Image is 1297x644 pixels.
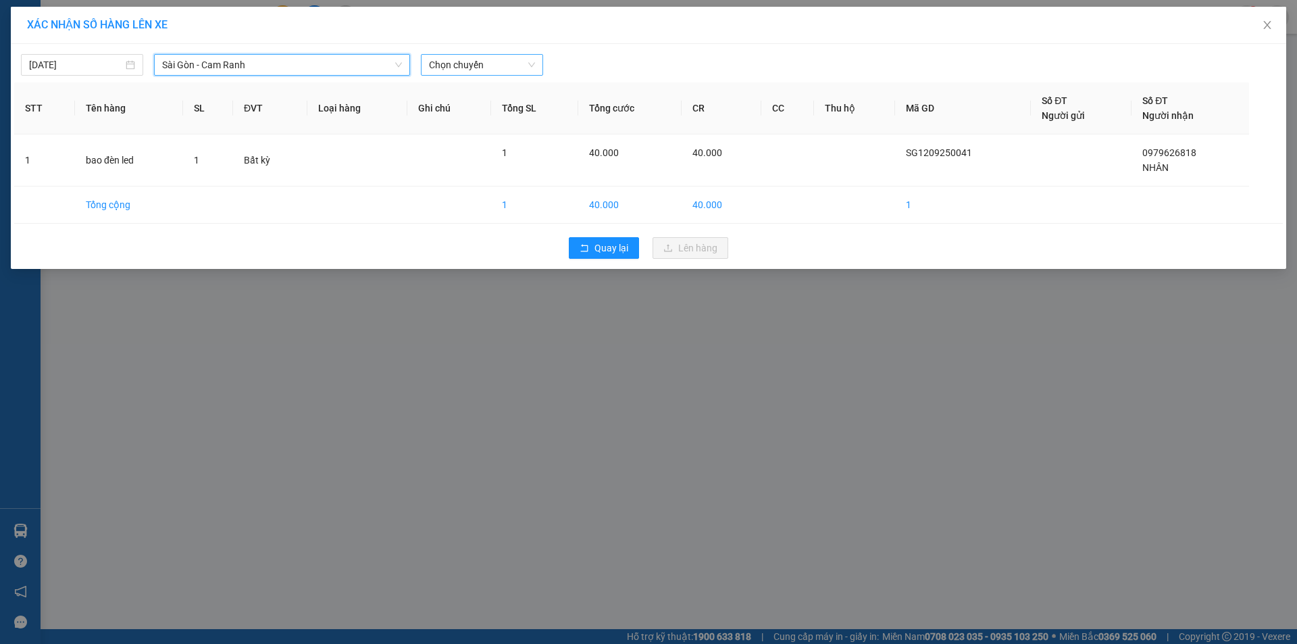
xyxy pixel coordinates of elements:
span: Quay lại [594,241,628,255]
b: Gửi khách hàng [83,20,134,83]
span: SG1209250041 [906,147,972,158]
span: 1 [194,155,199,166]
span: 0979626818 [1142,147,1196,158]
th: Mã GD [895,82,1032,134]
span: 40.000 [692,147,722,158]
span: 40.000 [589,147,619,158]
span: Sài Gòn - Cam Ranh [162,55,402,75]
span: 1 [502,147,507,158]
span: Người nhận [1142,110,1194,121]
th: ĐVT [233,82,307,134]
li: (c) 2017 [113,64,186,81]
td: 1 [491,187,578,224]
b: Hòa [GEOGRAPHIC_DATA] [17,87,69,174]
button: uploadLên hàng [653,237,728,259]
th: SL [183,82,234,134]
span: Người gửi [1042,110,1085,121]
td: Tổng cộng [75,187,183,224]
th: STT [14,82,75,134]
input: 12/09/2025 [29,57,123,72]
td: 1 [14,134,75,187]
th: Tổng SL [491,82,578,134]
span: Chọn chuyến [429,55,535,75]
span: down [395,61,403,69]
span: NHÂN [1142,162,1169,173]
img: logo.jpg [147,17,179,49]
td: bao đèn led [75,134,183,187]
th: Thu hộ [814,82,895,134]
th: CR [682,82,761,134]
th: Tên hàng [75,82,183,134]
span: rollback [580,243,589,254]
span: XÁC NHẬN SỐ HÀNG LÊN XE [27,18,168,31]
td: 1 [895,187,1032,224]
th: Tổng cước [578,82,682,134]
button: Close [1248,7,1286,45]
th: Loại hàng [307,82,407,134]
b: [DOMAIN_NAME] [113,51,186,62]
span: close [1262,20,1273,30]
td: 40.000 [682,187,761,224]
td: 40.000 [578,187,682,224]
th: CC [761,82,814,134]
button: rollbackQuay lại [569,237,639,259]
th: Ghi chú [407,82,491,134]
span: Số ĐT [1142,95,1168,106]
td: Bất kỳ [233,134,307,187]
span: Số ĐT [1042,95,1067,106]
